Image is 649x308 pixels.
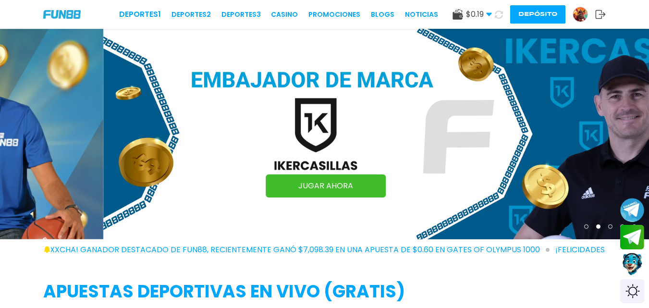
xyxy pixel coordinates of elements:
button: Contact customer service [620,252,644,277]
div: Switch theme [620,279,644,303]
a: BLOGS [371,10,394,20]
a: Deportes1 [119,9,161,20]
button: Join telegram [620,225,644,250]
a: CASINO [271,10,298,20]
a: Deportes3 [221,10,261,20]
a: Avatar [573,7,595,22]
button: Depósito [510,5,565,24]
img: Avatar [573,7,588,22]
a: NOTICIAS [405,10,438,20]
button: Join telegram channel [620,197,644,222]
a: JUGAR AHORA [266,174,386,197]
a: Deportes2 [171,10,211,20]
a: Promociones [308,10,360,20]
span: $ 0.19 [466,9,492,20]
h2: APUESTAS DEPORTIVAS EN VIVO (gratis) [43,279,606,305]
img: Company Logo [43,10,81,18]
